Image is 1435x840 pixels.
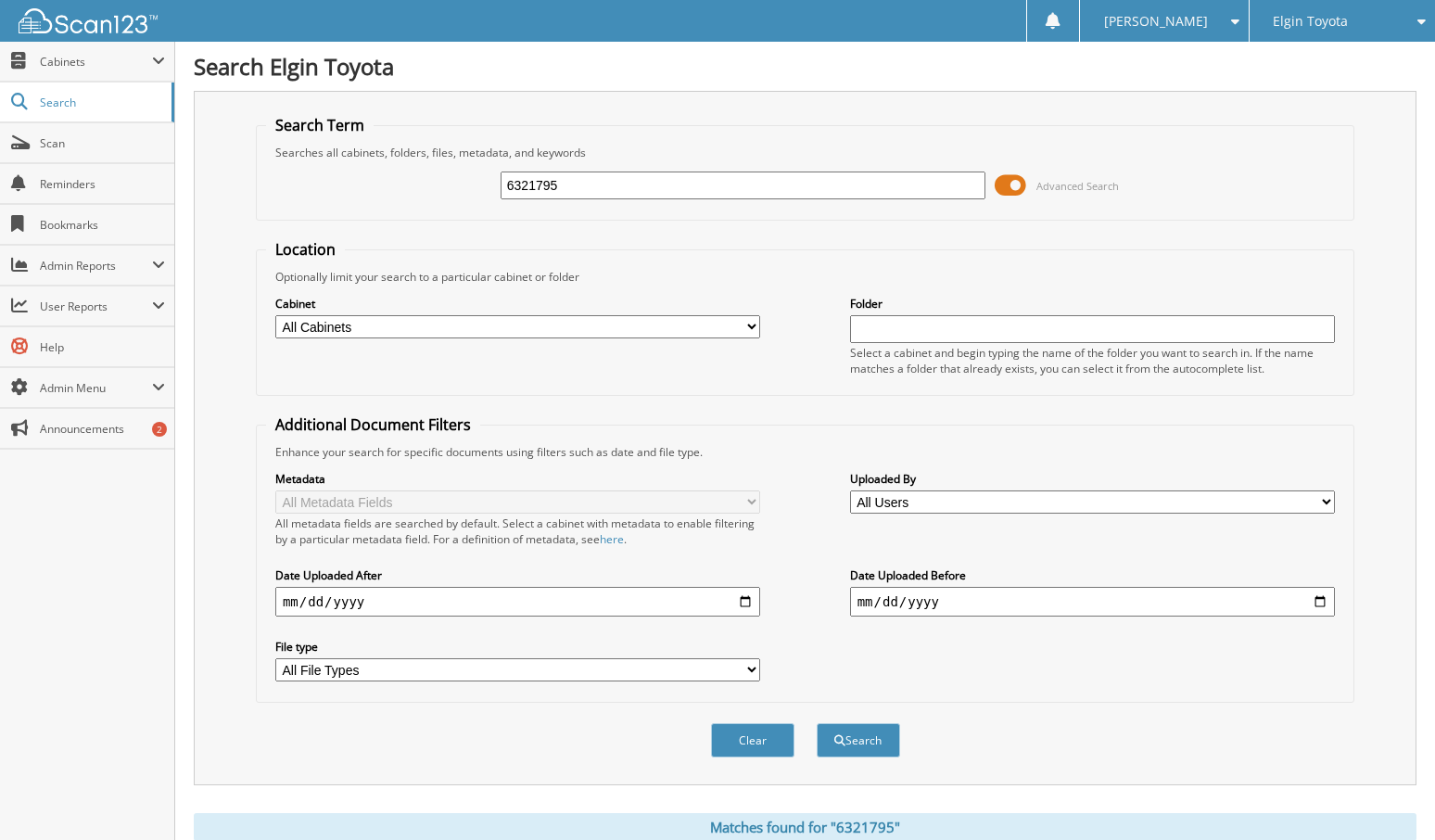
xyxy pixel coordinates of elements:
span: Admin Reports [40,258,152,274]
legend: Location [266,239,345,260]
button: Clear [711,723,794,757]
span: Announcements [40,421,165,437]
div: All metadata fields are searched by default. Select a cabinet with metadata to enable filtering b... [275,515,760,547]
label: File type [275,639,760,655]
div: Searches all cabinets, folders, files, metadata, and keywords [266,145,1344,160]
label: Metadata [275,471,760,487]
label: Date Uploaded After [275,567,760,583]
div: Optionally limit your search to a particular cabinet or folder [266,269,1344,285]
div: Select a cabinet and begin typing the name of the folder you want to search in. If the name match... [850,345,1335,376]
legend: Search Term [266,115,374,135]
input: start [275,587,760,617]
div: 2 [152,422,167,437]
label: Cabinet [275,296,760,312]
img: scan123-logo-white.svg [19,8,158,33]
span: Search [40,95,162,110]
span: Admin Menu [40,380,152,396]
label: Uploaded By [850,471,1335,487]
span: Scan [40,135,165,151]
span: User Reports [40,299,152,314]
label: Date Uploaded Before [850,567,1335,583]
legend: Additional Document Filters [266,414,480,435]
a: here [600,531,624,547]
h1: Search Elgin Toyota [194,51,1416,82]
button: Search [817,723,900,757]
label: Folder [850,296,1335,312]
span: [PERSON_NAME] [1104,16,1208,27]
div: Enhance your search for specific documents using filters such as date and file type. [266,444,1344,460]
input: end [850,587,1335,617]
span: Elgin Toyota [1273,16,1348,27]
span: Bookmarks [40,217,165,233]
span: Reminders [40,176,165,192]
span: Cabinets [40,54,152,70]
span: Help [40,339,165,355]
span: Advanced Search [1036,179,1119,193]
